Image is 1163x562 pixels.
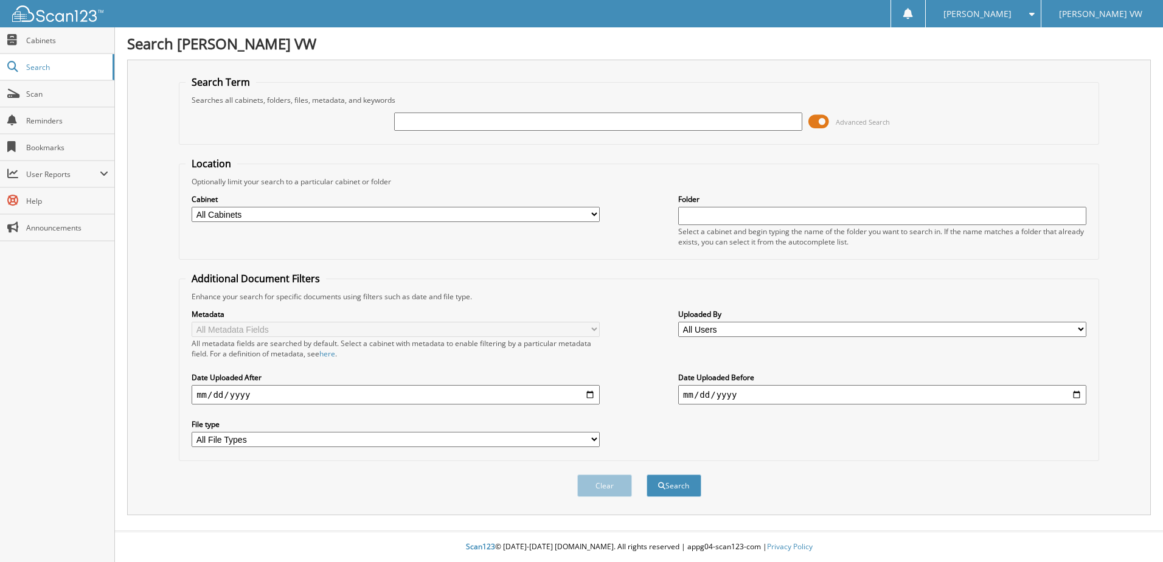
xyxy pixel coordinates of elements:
[12,5,103,22] img: scan123-logo-white.svg
[26,142,108,153] span: Bookmarks
[319,349,335,359] a: here
[192,372,600,383] label: Date Uploaded After
[192,194,600,204] label: Cabinet
[678,309,1086,319] label: Uploaded By
[678,226,1086,247] div: Select a cabinet and begin typing the name of the folder you want to search in. If the name match...
[466,541,495,552] span: Scan123
[678,372,1086,383] label: Date Uploaded Before
[186,176,1092,187] div: Optionally limit your search to a particular cabinet or folder
[186,95,1092,105] div: Searches all cabinets, folders, files, metadata, and keywords
[186,75,256,89] legend: Search Term
[192,419,600,429] label: File type
[26,196,108,206] span: Help
[577,474,632,497] button: Clear
[836,117,890,127] span: Advanced Search
[186,157,237,170] legend: Location
[192,309,600,319] label: Metadata
[678,385,1086,404] input: end
[127,33,1151,54] h1: Search [PERSON_NAME] VW
[186,272,326,285] legend: Additional Document Filters
[26,89,108,99] span: Scan
[26,169,100,179] span: User Reports
[26,35,108,46] span: Cabinets
[192,338,600,359] div: All metadata fields are searched by default. Select a cabinet with metadata to enable filtering b...
[1059,10,1142,18] span: [PERSON_NAME] VW
[186,291,1092,302] div: Enhance your search for specific documents using filters such as date and file type.
[192,385,600,404] input: start
[26,116,108,126] span: Reminders
[115,532,1163,562] div: © [DATE]-[DATE] [DOMAIN_NAME]. All rights reserved | appg04-scan123-com |
[26,223,108,233] span: Announcements
[678,194,1086,204] label: Folder
[767,541,813,552] a: Privacy Policy
[943,10,1012,18] span: [PERSON_NAME]
[26,62,106,72] span: Search
[647,474,701,497] button: Search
